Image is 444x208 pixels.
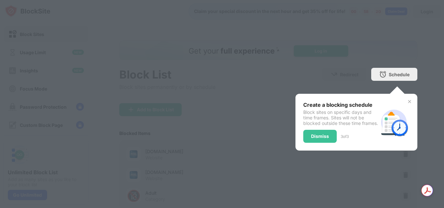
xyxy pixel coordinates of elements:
div: Dismiss [311,134,329,139]
div: 3 of 3 [341,134,349,139]
img: schedule.svg [378,107,410,138]
div: Block sites on specific days and time frames. Sites will not be blocked outside these time frames. [303,109,378,126]
img: x-button.svg [407,99,412,104]
div: Create a blocking schedule [303,102,378,108]
div: Schedule [389,72,410,77]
